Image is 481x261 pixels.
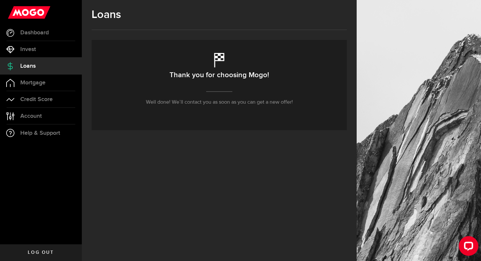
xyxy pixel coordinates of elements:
span: Loans [20,63,36,69]
span: Dashboard [20,30,49,36]
h2: Thank you for choosing Mogo! [169,68,269,82]
h1: Loans [92,8,347,21]
p: Well done! We’ll contact you as soon as you can get a new offer! [146,98,293,106]
span: Credit Score [20,96,53,102]
iframe: LiveChat chat widget [454,234,481,261]
span: Account [20,113,42,119]
span: Help & Support [20,130,60,136]
span: Invest [20,46,36,52]
span: Log out [28,250,54,255]
span: Mortgage [20,80,45,86]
